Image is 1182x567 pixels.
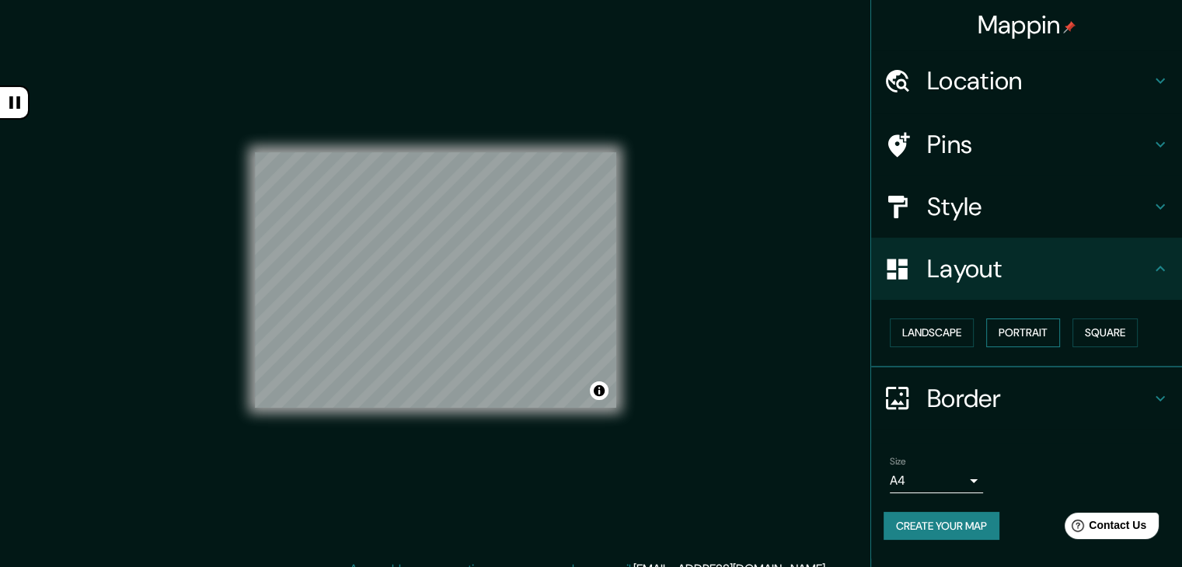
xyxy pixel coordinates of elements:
[871,113,1182,176] div: Pins
[884,512,999,541] button: Create your map
[871,367,1182,430] div: Border
[1072,318,1138,347] button: Square
[871,176,1182,238] div: Style
[927,129,1151,160] h4: Pins
[927,65,1151,96] h4: Location
[927,383,1151,414] h4: Border
[255,152,616,408] canvas: Map
[1063,21,1076,33] img: pin-icon.png
[927,191,1151,222] h4: Style
[978,9,1076,40] h4: Mappin
[871,50,1182,112] div: Location
[890,454,906,468] label: Size
[890,318,974,347] button: Landscape
[1044,506,1165,550] iframe: Help widget launcher
[590,381,608,400] button: Toggle attribution
[890,468,983,493] div: A4
[986,318,1060,347] button: Portrait
[871,238,1182,300] div: Layout
[927,253,1151,284] h4: Layout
